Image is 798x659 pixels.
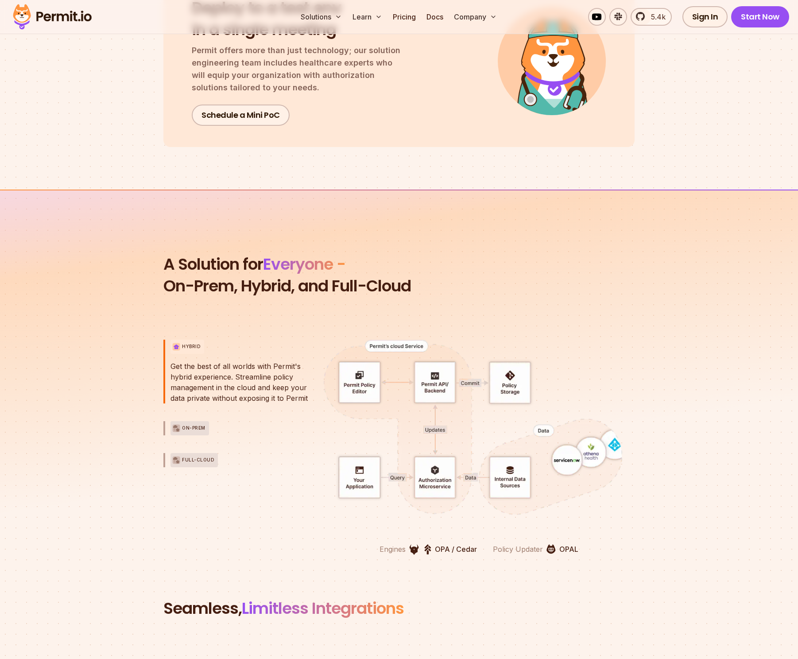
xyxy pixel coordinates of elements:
[192,105,290,126] a: Schedule a Mini PoC
[170,361,314,403] p: Get the best of all worlds with Permit's hybrid experience. Streamline policy management in the c...
[646,12,666,22] span: 5.4k
[163,597,635,620] h2: Seamless,
[731,6,789,27] a: Start Now
[559,544,578,554] p: OPAL
[182,425,205,431] p: On-Prem
[9,2,96,32] img: Permit logo
[182,457,214,463] p: Full-Cloud
[389,8,419,26] a: Pricing
[349,8,386,26] button: Learn
[380,544,406,554] p: Engines
[170,421,314,435] button: On-Prem
[493,544,543,554] p: Policy Updater
[297,8,345,26] button: Solutions
[450,8,500,26] button: Company
[263,253,345,275] span: Everyone -
[631,8,672,26] a: 5.4k
[170,354,314,403] div: Hybrid
[242,597,404,620] span: Limitless Integrations
[170,453,314,467] button: Full-Cloud
[682,6,728,27] a: Sign In
[423,8,447,26] a: Docs
[435,544,477,554] p: OPA / Cedar
[192,44,404,94] p: Permit offers more than just technology; our solution engineering team includes healthcare expert...
[163,275,635,297] span: On-Prem, Hybrid, and Full-Cloud
[163,253,345,275] span: A Solution for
